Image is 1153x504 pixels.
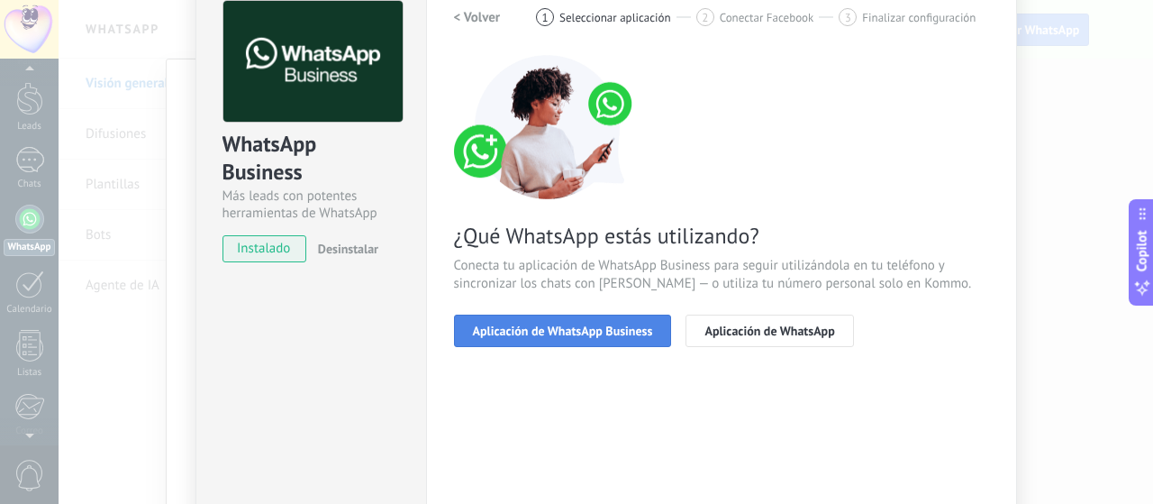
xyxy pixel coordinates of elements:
div: WhatsApp Business [222,130,400,188]
img: logo_main.png [223,1,403,123]
span: Conectar Facebook [720,11,814,24]
span: Aplicación de WhatsApp Business [473,325,653,337]
span: 3 [845,10,851,25]
button: < Volver [454,1,501,33]
span: Conecta tu aplicación de WhatsApp Business para seguir utilizándola en tu teléfono y sincronizar ... [454,257,989,293]
span: Aplicación de WhatsApp [704,325,834,337]
span: Desinstalar [318,241,378,257]
span: Seleccionar aplicación [559,11,671,24]
span: instalado [223,235,305,262]
button: Aplicación de WhatsApp Business [454,315,672,347]
span: Copilot [1133,230,1151,271]
button: Aplicación de WhatsApp [685,315,853,347]
span: 1 [542,10,549,25]
div: Más leads con potentes herramientas de WhatsApp [222,188,400,222]
span: Finalizar configuración [862,11,976,24]
span: ¿Qué WhatsApp estás utilizando? [454,222,989,250]
img: connect number [454,55,643,199]
span: 2 [702,10,708,25]
button: Desinstalar [311,235,378,262]
h2: < Volver [454,9,501,26]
